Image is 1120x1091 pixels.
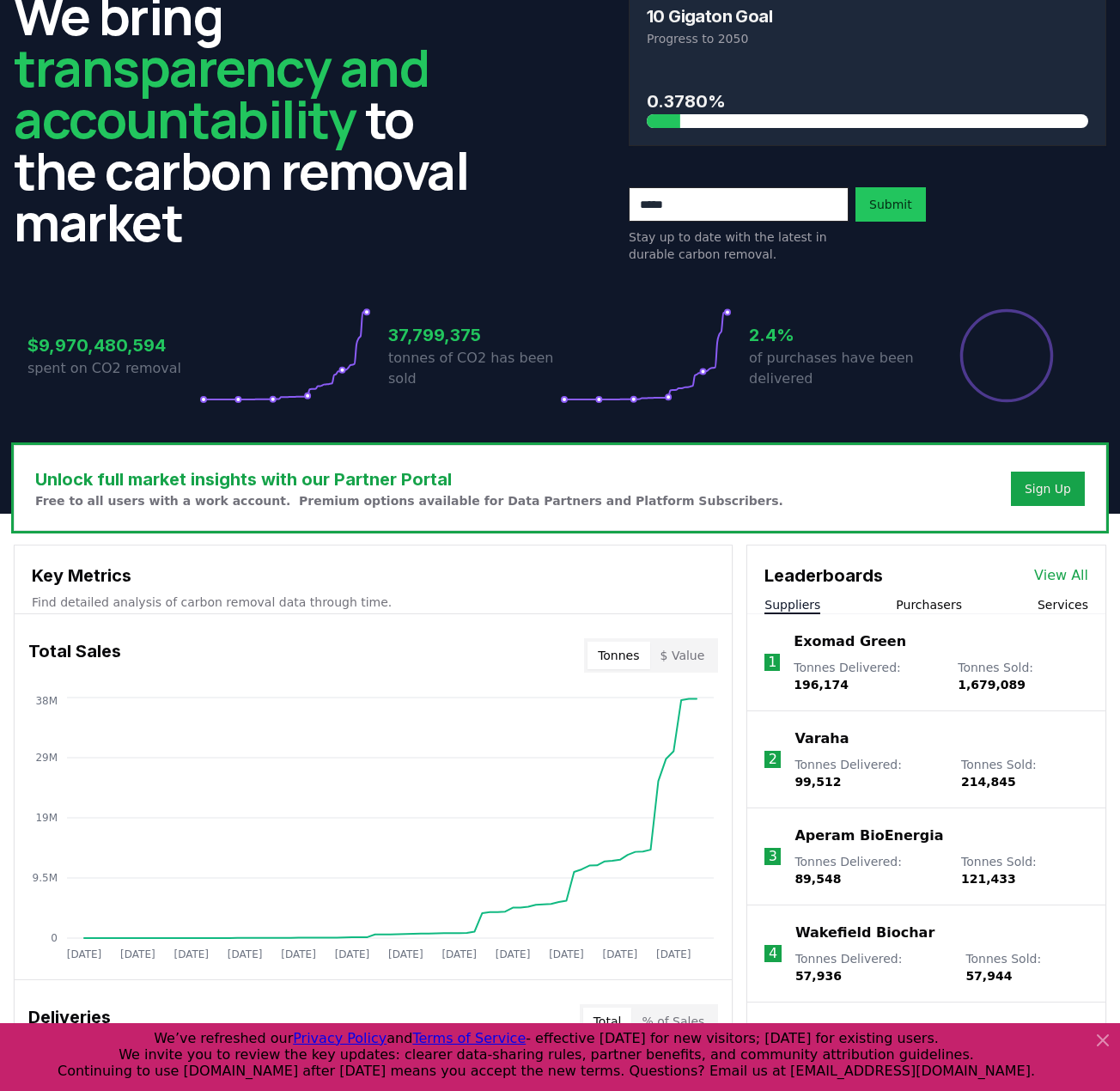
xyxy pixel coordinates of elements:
[768,652,776,673] p: 1
[794,1020,883,1040] a: Carboneers
[120,948,155,960] tspan: [DATE]
[173,948,209,960] tspan: [DATE]
[794,728,849,749] a: Varaha
[958,678,1026,692] span: 1,679,089
[961,872,1016,886] span: 121,433
[27,332,199,358] h3: $9,970,480,594
[794,872,841,886] span: 89,548
[35,812,58,824] tspan: 19M
[794,853,944,887] p: Tonnes Delivered :
[794,826,943,846] a: Aperam BioEnergia
[335,948,370,960] tspan: [DATE]
[794,775,841,789] span: 99,512
[795,969,842,983] span: 57,936
[51,932,58,944] tspan: 0
[587,642,649,669] button: Tonnes
[896,596,962,613] button: Purchasers
[228,948,263,960] tspan: [DATE]
[603,948,638,960] tspan: [DATE]
[795,950,949,984] p: Tonnes Delivered :
[583,1008,632,1035] button: Total
[961,756,1088,790] p: Tonnes Sold :
[14,32,429,154] span: transparency and accountability
[441,948,477,960] tspan: [DATE]
[629,229,849,263] p: Stay up to date with the latest in durable carbon removal.
[1034,565,1088,586] a: View All
[631,1008,715,1035] button: % of Sales
[28,1004,111,1039] h3: Deliveries
[958,659,1088,693] p: Tonnes Sold :
[855,187,926,222] button: Submit
[35,752,58,764] tspan: 29M
[769,846,777,867] p: 3
[1011,472,1085,506] button: Sign Up
[67,948,102,960] tspan: [DATE]
[388,348,560,389] p: tonnes of CO2 has been sold
[28,638,121,673] h3: Total Sales
[388,948,423,960] tspan: [DATE]
[647,30,1088,47] p: Progress to 2050
[647,8,772,25] h3: 10 Gigaton Goal
[749,322,921,348] h3: 2.4%
[35,695,58,707] tspan: 38M
[35,466,783,492] h3: Unlock full market insights with our Partner Portal
[647,88,1088,114] h3: 0.3780%
[769,749,777,770] p: 2
[764,563,883,588] h3: Leaderboards
[1038,596,1088,613] button: Services
[549,948,584,960] tspan: [DATE]
[1025,480,1071,497] a: Sign Up
[33,872,58,884] tspan: 9.5M
[965,950,1088,984] p: Tonnes Sold :
[749,348,921,389] p: of purchases have been delivered
[27,358,199,379] p: spent on CO2 removal
[32,594,715,611] p: Find detailed analysis of carbon removal data through time.
[35,492,783,509] p: Free to all users with a work account. Premium options available for Data Partners and Platform S...
[959,308,1055,404] div: Percentage of sales delivered
[794,659,940,693] p: Tonnes Delivered :
[764,596,820,613] button: Suppliers
[795,923,934,943] a: Wakefield Biochar
[961,853,1088,887] p: Tonnes Sold :
[496,948,531,960] tspan: [DATE]
[32,563,715,588] h3: Key Metrics
[794,631,906,652] a: Exomad Green
[794,678,849,692] span: 196,174
[794,756,944,790] p: Tonnes Delivered :
[961,775,1016,789] span: 214,845
[965,969,1012,983] span: 57,944
[281,948,316,960] tspan: [DATE]
[769,943,777,964] p: 4
[656,948,691,960] tspan: [DATE]
[388,322,560,348] h3: 37,799,375
[650,642,715,669] button: $ Value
